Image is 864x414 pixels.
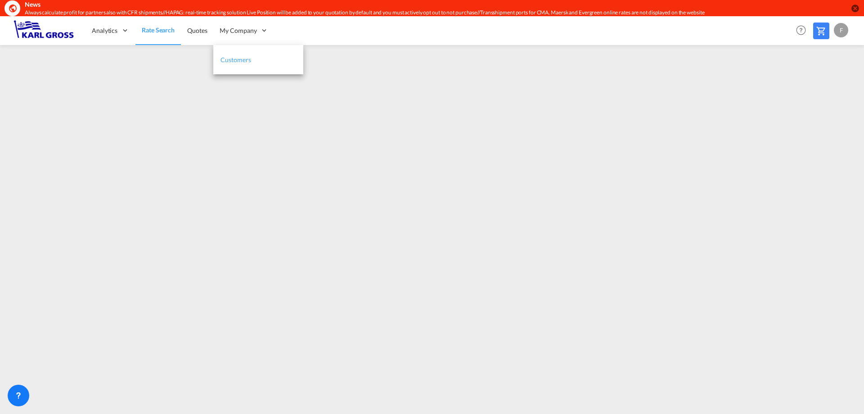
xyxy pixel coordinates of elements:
[834,23,848,37] div: F
[13,20,74,41] img: 3269c73066d711f095e541db4db89301.png
[187,27,207,34] span: Quotes
[213,45,303,74] a: Customers
[793,23,809,38] span: Help
[25,9,731,17] div: Always calculate profit for partners also with CFR shipments//HAPAG: real-time tracking solution ...
[220,26,256,35] span: My Company
[135,16,181,45] a: Rate Search
[220,56,251,64] span: Customers
[793,23,813,39] div: Help
[850,4,859,13] button: icon-close-circle
[85,16,135,45] div: Analytics
[92,26,117,35] span: Analytics
[181,16,213,45] a: Quotes
[213,16,274,45] div: My Company
[8,4,17,13] md-icon: icon-earth
[142,26,175,34] span: Rate Search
